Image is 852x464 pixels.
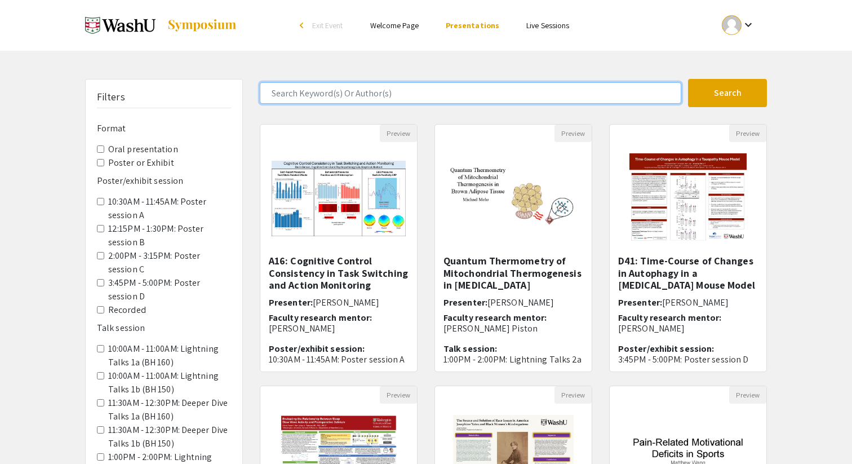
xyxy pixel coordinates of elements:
img: Symposium by ForagerOne [167,19,237,32]
h6: Presenter: [269,297,409,308]
p: [PERSON_NAME] Piston [443,323,583,334]
span: Faculty research mentor: [443,312,547,324]
label: 11:30AM - 12:30PM: Deeper Dive Talks 1b (BH 150) [108,423,231,450]
img: Spring 2025 Undergraduate Research Symposium [85,11,156,39]
h6: Presenter: [443,297,583,308]
h5: D41: Time-Course of Changes in Autophagy in a [MEDICAL_DATA] Mouse Model [618,255,758,291]
label: 2:00PM - 3:15PM: Poster session C [108,249,231,276]
label: 10:30AM - 11:45AM: Poster session A [108,195,231,222]
input: Search Keyword(s) Or Author(s) [260,82,681,104]
h5: Quantum Thermometry of Mitochondrial Thermogenesis in [MEDICAL_DATA] [443,255,583,291]
div: arrow_back_ios [300,22,307,29]
span: Faculty research mentor: [269,312,372,324]
label: 3:45PM - 5:00PM: Poster session D [108,276,231,303]
a: Live Sessions [526,20,569,30]
img: <p>A16: Cognitive Control Consistency in Task Switching and Action Monitoring</p> [260,149,417,248]
span: Exit Event [312,20,343,30]
span: [PERSON_NAME] [662,297,729,308]
button: Preview [729,125,766,142]
h6: Format [97,123,231,134]
div: Open Presentation <p>D41: Time-Course of Changes in Autophagy in a Tauopathy Mouse Model</p> [609,124,767,372]
label: 10:00AM - 11:00AM: Lightning Talks 1a (BH 160) [108,342,231,369]
h5: Filters [97,91,125,103]
h6: Talk session [97,322,231,333]
mat-icon: Expand account dropdown [742,18,755,32]
button: Expand account dropdown [710,12,767,38]
span: [PERSON_NAME] [313,297,379,308]
label: Poster or Exhibit [108,156,174,170]
button: Preview [554,386,592,404]
a: Presentations [446,20,499,30]
button: Preview [554,125,592,142]
span: Faculty research mentor: [618,312,721,324]
h6: Poster/exhibit session [97,175,231,186]
div: Open Presentation <p>Quantum Thermometry of Mitochondrial Thermogenesis in Brown Adipose Tissue</p> [434,124,592,372]
p: 3:45PM - 5:00PM: Poster session D [618,354,758,365]
img: <p>D41: Time-Course of Changes in Autophagy in a Tauopathy Mouse Model</p> [618,142,757,255]
h6: Presenter: [618,297,758,308]
p: 1:00PM - 2:00PM: Lightning Talks 2a (BH 160) [443,354,583,375]
button: Preview [380,386,417,404]
button: Search [688,79,767,107]
button: Preview [380,125,417,142]
iframe: Chat [8,413,48,456]
span: [PERSON_NAME] [487,297,554,308]
span: Talk session: [443,343,497,355]
span: Poster/exhibit session: [269,343,365,355]
a: Spring 2025 Undergraduate Research Symposium [85,11,237,39]
p: 10:30AM - 11:45AM: Poster session A [269,354,409,365]
img: <p>Quantum Thermometry of Mitochondrial Thermogenesis in Brown Adipose Tissue</p> [435,149,592,248]
label: Oral presentation [108,143,178,156]
p: [PERSON_NAME] [618,323,758,334]
label: Recorded [108,303,146,317]
h5: A16: Cognitive Control Consistency in Task Switching and Action Monitoring [269,255,409,291]
button: Preview [729,386,766,404]
label: 11:30AM - 12:30PM: Deeper Dive Talks 1a (BH 160) [108,396,231,423]
div: Open Presentation <p>A16: Cognitive Control Consistency in Task Switching and Action Monitoring</p> [260,124,418,372]
p: [PERSON_NAME] [269,323,409,334]
label: 12:15PM - 1:30PM: Poster session B [108,222,231,249]
a: Welcome Page [370,20,419,30]
label: 10:00AM - 11:00AM: Lightning Talks 1b (BH 150) [108,369,231,396]
span: Poster/exhibit session: [618,343,714,355]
